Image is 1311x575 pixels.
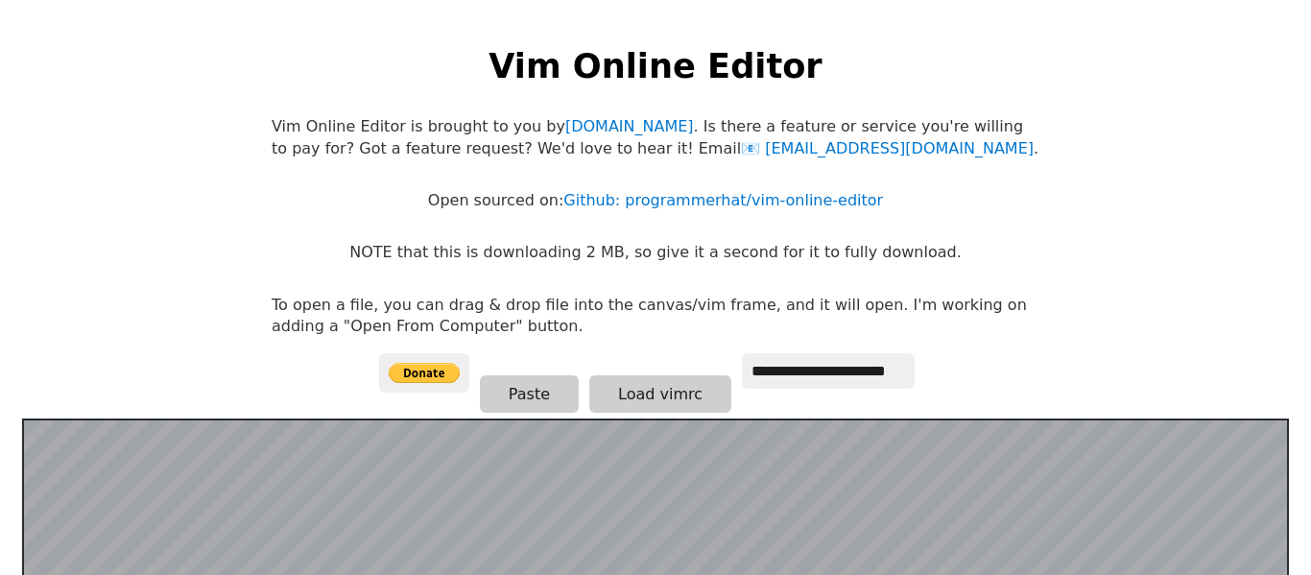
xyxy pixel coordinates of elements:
[272,116,1039,159] p: Vim Online Editor is brought to you by . Is there a feature or service you're willing to pay for?...
[480,375,579,413] button: Paste
[565,117,694,135] a: [DOMAIN_NAME]
[349,242,961,263] p: NOTE that this is downloading 2 MB, so give it a second for it to fully download.
[489,42,822,89] h1: Vim Online Editor
[272,295,1039,338] p: To open a file, you can drag & drop file into the canvas/vim frame, and it will open. I'm working...
[563,191,883,209] a: Github: programmerhat/vim-online-editor
[428,190,883,211] p: Open sourced on:
[741,139,1034,157] a: [EMAIL_ADDRESS][DOMAIN_NAME]
[589,375,731,413] button: Load vimrc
